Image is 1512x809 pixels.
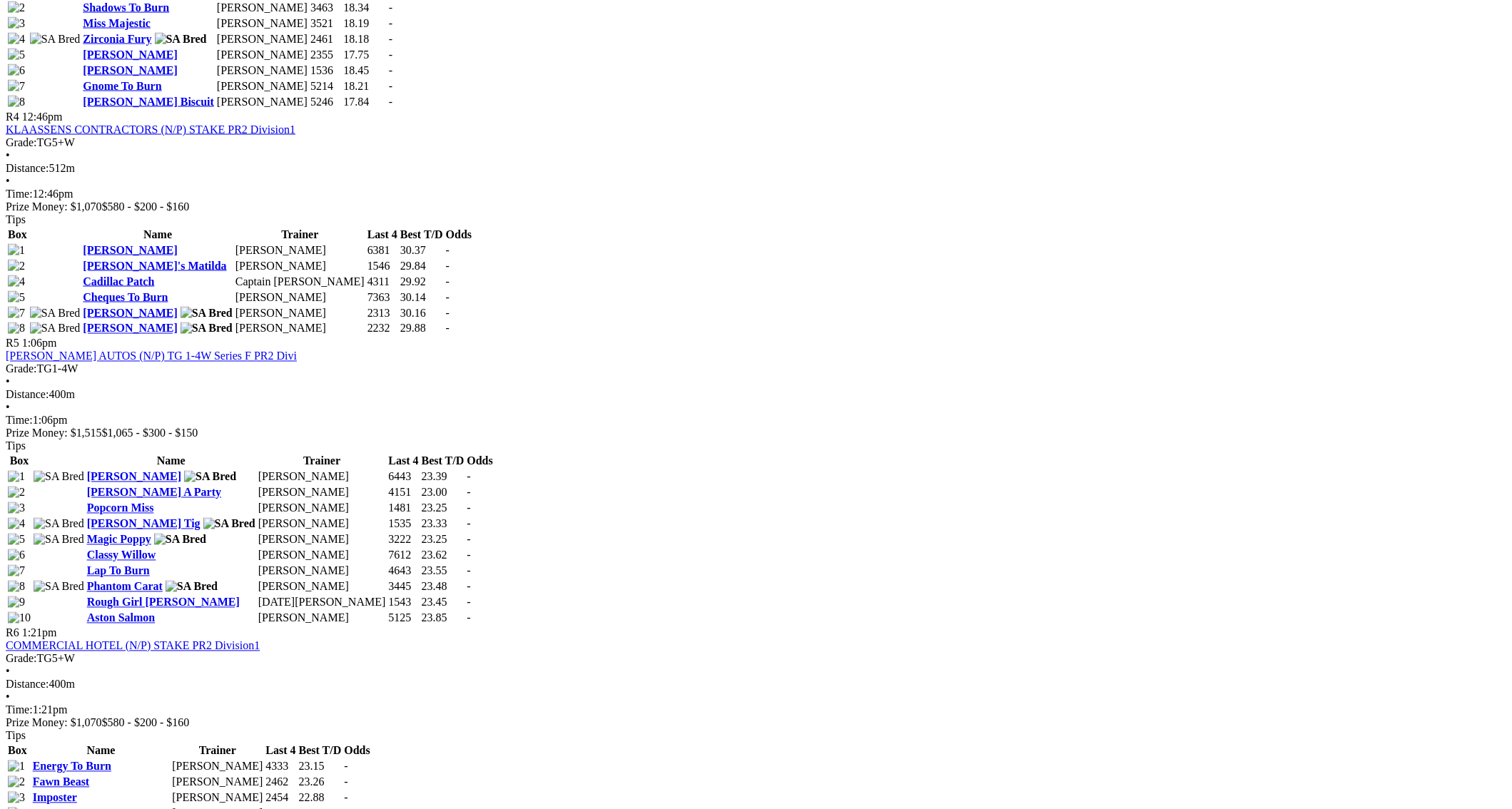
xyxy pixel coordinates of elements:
[467,534,470,546] span: -
[367,306,398,320] td: 2313
[421,486,465,500] td: 23.00
[8,534,25,546] img: 5
[400,275,444,289] td: 29.92
[34,581,84,594] img: SA Bred
[6,389,49,401] span: Distance:
[298,791,343,805] td: 22.88
[6,666,10,678] span: •
[87,581,163,593] a: Phantom Carat
[389,17,392,29] span: -
[83,307,177,319] a: [PERSON_NAME]
[83,17,151,29] a: Miss Majestic
[258,454,387,469] th: Trainer
[387,580,419,594] td: 3445
[258,533,387,547] td: [PERSON_NAME]
[387,502,419,516] td: 1481
[343,744,370,758] th: Odds
[34,534,84,546] img: SA Bred
[265,760,296,774] td: 4333
[8,502,25,515] img: 3
[446,275,450,288] span: -
[367,290,398,305] td: 7363
[8,322,25,335] img: 8
[6,175,10,187] span: •
[6,188,1506,200] div: 12:46pm
[343,48,387,62] td: 17.75
[34,471,84,484] img: SA Bred
[83,275,154,288] a: Cadillac Patch
[389,1,392,14] span: -
[87,518,201,530] a: [PERSON_NAME] Tig
[83,49,177,61] a: [PERSON_NAME]
[6,337,19,350] span: R5
[258,502,387,516] td: [PERSON_NAME]
[467,565,470,577] span: -
[83,291,168,303] a: Cheques To Burn
[367,322,398,336] td: 2232
[6,188,33,200] span: Time:
[8,291,25,304] img: 5
[446,291,450,303] span: -
[8,776,25,789] img: 2
[467,612,470,624] span: -
[298,744,343,758] th: Best T/D
[367,228,398,242] th: Last 4
[8,565,25,578] img: 7
[8,792,25,805] img: 3
[30,322,81,335] img: SA Bred
[400,243,444,258] td: 30.37
[6,691,10,703] span: •
[467,471,470,483] span: -
[6,640,260,652] a: COMMERCIAL HOTEL (N/P) STAKE PR2 Division1
[389,33,392,45] span: -
[367,243,398,258] td: 6381
[216,48,308,62] td: [PERSON_NAME]
[6,111,19,123] span: R4
[30,33,81,46] img: SA Bred
[258,517,387,531] td: [PERSON_NAME]
[171,791,263,805] td: [PERSON_NAME]
[421,596,465,610] td: 23.45
[400,228,444,242] th: Best T/D
[6,162,1506,175] div: 512m
[387,470,419,484] td: 6443
[6,653,37,665] span: Grade:
[216,32,308,46] td: [PERSON_NAME]
[8,80,25,93] img: 7
[181,322,233,335] img: SA Bred
[400,322,444,336] td: 29.88
[87,502,154,514] a: Popcorn Miss
[83,322,177,335] a: [PERSON_NAME]
[235,290,365,305] td: [PERSON_NAME]
[466,454,493,469] th: Odds
[8,612,31,625] img: 10
[83,64,177,76] a: [PERSON_NAME]
[6,363,1506,376] div: TG1-4W
[83,80,161,92] a: Gnome To Burn
[389,64,392,76] span: -
[387,517,419,531] td: 1535
[32,744,171,758] th: Name
[8,518,25,531] img: 4
[154,534,206,546] img: SA Bred
[6,414,33,427] span: Time:
[8,260,25,273] img: 2
[83,33,151,45] a: Zirconia Fury
[83,244,177,256] a: [PERSON_NAME]
[8,1,25,14] img: 2
[102,427,198,439] span: $1,065 - $300 - $150
[421,580,465,594] td: 23.48
[22,337,57,350] span: 1:06pm
[6,678,1506,691] div: 400m
[235,243,365,258] td: [PERSON_NAME]
[310,32,341,46] td: 2461
[446,307,450,319] span: -
[102,200,190,213] span: $580 - $200 - $160
[33,776,90,788] a: Fawn Beast
[8,760,25,773] img: 1
[216,16,308,31] td: [PERSON_NAME]
[6,162,49,174] span: Distance:
[446,244,450,256] span: -
[8,745,27,757] span: Box
[265,744,296,758] th: Last 4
